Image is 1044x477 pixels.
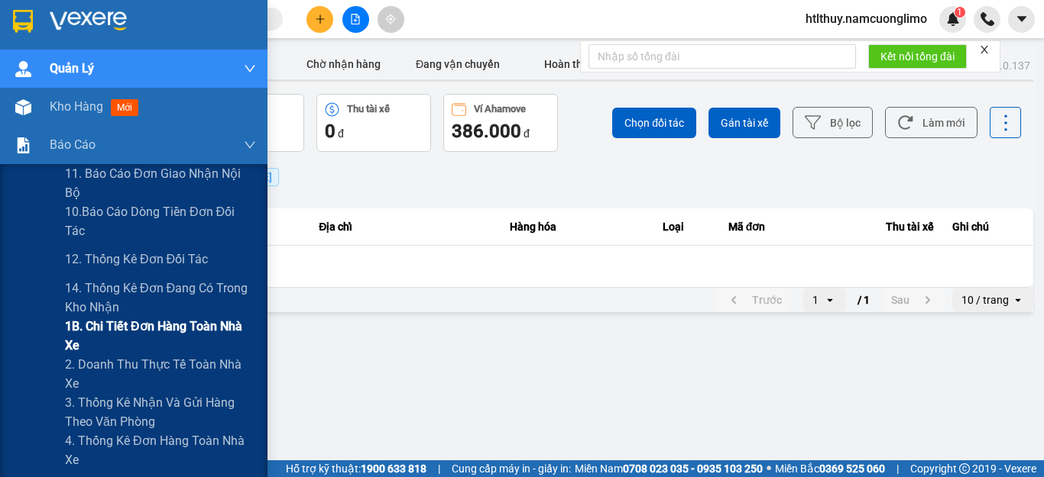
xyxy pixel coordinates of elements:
span: 12. Thống kê đơn đối tác [65,250,208,269]
span: 4. Thống kê đơn hàng toàn nhà xe [65,431,256,469]
div: Ví Ahamove [474,104,526,114]
button: Hoàn thành [515,49,630,79]
button: Bộ lọc [793,107,873,138]
div: đ [325,119,423,143]
div: 1 [812,292,819,308]
div: Thu tài xế [843,218,934,236]
span: Cung cấp máy in - giấy in: [452,460,571,477]
img: warehouse-icon [15,99,31,115]
span: Kho hàng [50,99,103,114]
span: 386.000 [452,121,521,142]
button: caret-down [1008,6,1035,33]
span: Báo cáo [50,135,96,154]
span: 11. Báo cáo đơn giao nhận nội bộ [65,164,256,202]
svg: open [824,294,836,306]
button: Chọn đối tác [612,108,696,138]
button: plus [306,6,333,33]
span: caret-down [1015,12,1029,26]
span: 14. Thống kê đơn đang có trong kho nhận [65,279,256,317]
span: mới [111,99,138,116]
th: Ghi chú [943,208,1033,246]
span: file-add [350,14,361,24]
input: Selected 10 / trang. [1010,292,1012,308]
span: Quản Lý [50,59,94,78]
img: solution-icon [15,137,31,153]
span: down [244,139,256,151]
span: close [979,44,990,55]
span: Miền Bắc [775,460,885,477]
button: file-add [342,6,369,33]
th: Hàng hóa [501,208,653,246]
button: Kết nối tổng đài [868,44,967,69]
span: 0 [325,121,336,142]
button: Chờ nhận hàng [286,49,400,79]
div: 10 / trang [961,292,1009,308]
img: warehouse-icon [15,61,31,77]
span: aim [385,14,396,24]
button: Đang vận chuyển [400,49,515,79]
span: copyright [959,463,970,474]
div: Không có dữ liệu [70,259,1020,274]
span: / 1 [858,291,870,309]
span: ⚪️ [767,466,771,472]
span: down [244,63,256,75]
div: Thu tài xế [347,104,390,114]
div: đ [452,119,550,143]
span: | [896,460,899,477]
span: Hỗ trợ kỹ thuật: [286,460,426,477]
img: logo-vxr [13,10,33,33]
svg: open [1012,294,1024,306]
span: 2. Doanh thu thực tế toàn nhà xe [65,355,256,393]
span: plus [315,14,326,24]
button: Ví Ahamove386.000 đ [443,94,558,152]
sup: 1 [955,7,965,18]
span: Gán tài xế [721,115,768,131]
strong: 1900 633 818 [361,462,426,475]
button: aim [378,6,404,33]
span: | [438,460,440,477]
span: Kết nối tổng đài [880,48,955,65]
span: 1 [957,7,962,18]
input: Nhập số tổng đài [588,44,856,69]
button: Gán tài xế [708,108,780,138]
strong: 0708 023 035 - 0935 103 250 [623,462,763,475]
span: Chọn đối tác [624,115,684,131]
strong: 0369 525 060 [819,462,885,475]
button: previous page. current page 1 / 1 [715,288,791,311]
img: phone-icon [981,12,994,26]
button: Làm mới [885,107,978,138]
th: Mã đơn [719,208,834,246]
span: 1B. Chi tiết đơn hàng toàn nhà xe [65,317,256,355]
button: next page. current page 1 / 1 [882,288,946,311]
img: icon-new-feature [946,12,960,26]
th: Địa chỉ [310,208,501,246]
span: 10.Báo cáo dòng tiền đơn đối tác [65,202,256,240]
span: 3. Thống kê nhận và gửi hàng theo văn phòng [65,393,256,431]
th: Loại [653,208,718,246]
span: Miền Nam [575,460,763,477]
button: Thu tài xế0 đ [316,94,431,152]
span: htlthuy.namcuonglimo [793,9,939,28]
